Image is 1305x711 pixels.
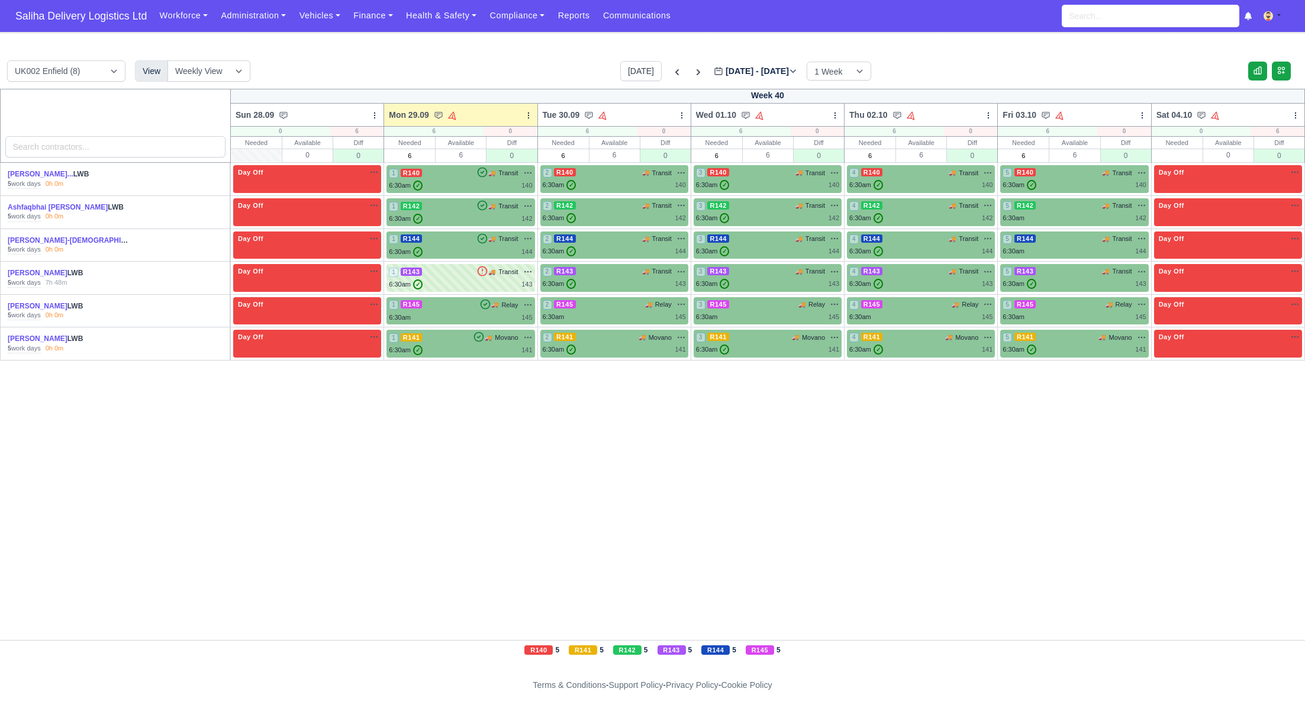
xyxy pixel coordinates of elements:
[8,179,41,189] div: work days
[589,149,640,161] div: 6
[230,89,1304,104] div: Week 40
[347,4,399,27] a: Finance
[675,279,685,289] div: 143
[945,333,952,342] span: 🚚
[721,680,772,690] a: Cookie Policy
[498,201,518,211] span: Transit
[153,4,214,27] a: Workforce
[642,201,649,210] span: 🚚
[1003,213,1024,223] div: 6:30am
[554,267,576,275] span: R143
[637,127,690,136] div: 0
[9,5,153,28] a: Saliha Delivery Logistics Ltd
[495,333,518,343] span: Movano
[861,333,883,341] span: R141
[829,279,839,289] div: 143
[5,136,225,157] input: Search contractors...
[533,680,605,690] a: Terms & Conditions
[1109,333,1132,343] span: Movano
[959,266,978,276] span: Transit
[982,279,993,289] div: 143
[543,267,552,276] span: 2
[484,127,537,136] div: 0
[1102,234,1109,243] span: 🚚
[829,213,839,223] div: 142
[1003,267,1012,276] span: 5
[707,300,729,308] span: R145
[333,149,384,162] div: 0
[236,168,266,176] span: Day Off
[639,333,646,342] span: 🚚
[498,267,518,277] span: Transit
[8,301,131,311] div: LWB
[720,246,729,256] span: ✓
[874,246,883,256] span: ✓
[795,201,803,210] span: 🚚
[849,246,883,256] div: 6:30am
[8,203,108,211] a: Ashfaqbhai [PERSON_NAME]
[998,137,1049,149] div: Needed
[696,213,730,223] div: 6:30am
[743,149,793,161] div: 6
[1106,300,1113,309] span: 🚚
[236,333,266,341] span: Day Off
[436,137,486,149] div: Available
[1003,234,1012,244] span: 5
[483,4,551,27] a: Compliance
[794,137,844,149] div: Diff
[849,213,883,223] div: 6:30am
[1152,127,1251,136] div: 0
[236,109,274,121] span: Sun 28.09
[292,4,347,27] a: Vehicles
[805,234,825,244] span: Transit
[8,311,11,318] strong: 5
[8,202,131,213] div: LWB
[1003,279,1036,289] div: 6:30am
[1156,300,1187,308] span: Day Off
[413,279,423,289] span: ✓
[952,300,959,309] span: 🚚
[566,279,576,289] span: ✓
[1116,300,1132,310] span: Relay
[8,170,73,178] a: [PERSON_NAME]...
[805,168,825,178] span: Transit
[1093,574,1305,711] iframe: Chat Widget
[236,300,266,308] span: Day Off
[1135,279,1146,289] div: 143
[1014,333,1036,341] span: R141
[861,201,883,210] span: R142
[135,60,168,82] div: View
[486,149,537,162] div: 0
[959,168,978,178] span: Transit
[1003,109,1036,121] span: Fri 03.10
[543,234,552,244] span: 2
[696,312,718,322] div: 6:30am
[666,680,718,690] a: Privacy Policy
[1135,246,1146,256] div: 144
[714,65,797,78] label: [DATE] - [DATE]
[947,149,997,162] div: 0
[1203,149,1254,161] div: 0
[236,201,266,210] span: Day Off
[1254,149,1304,162] div: 0
[521,279,532,289] div: 143
[743,137,793,149] div: Available
[896,149,946,161] div: 6
[720,213,729,223] span: ✓
[1156,267,1187,275] span: Day Off
[1014,201,1036,210] span: R142
[874,279,883,289] span: ✓
[805,201,825,211] span: Transit
[1003,180,1036,190] div: 6:30am
[949,168,956,177] span: 🚚
[538,127,637,136] div: 6
[401,169,423,177] span: R140
[1251,127,1304,136] div: 6
[675,312,685,322] div: 145
[1027,279,1036,289] span: ✓
[282,137,333,149] div: Available
[389,202,398,211] span: 1
[521,247,532,257] div: 144
[8,311,41,320] div: work days
[1112,201,1132,211] span: Transit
